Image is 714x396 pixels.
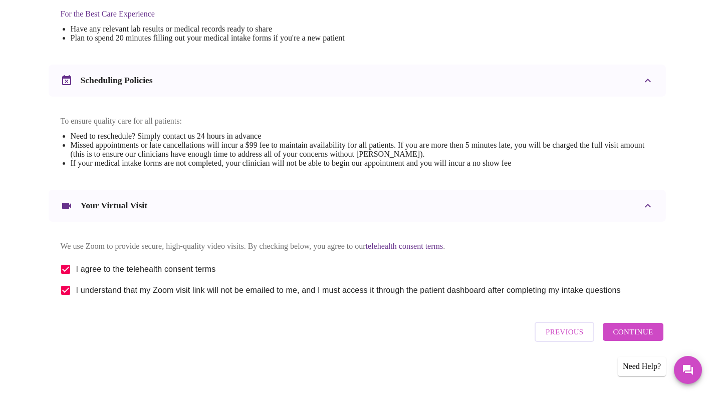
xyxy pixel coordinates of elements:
[81,200,148,211] h3: Your Virtual Visit
[603,323,663,341] button: Continue
[81,75,153,86] h3: Scheduling Policies
[535,322,594,342] button: Previous
[49,65,666,97] div: Scheduling Policies
[366,242,443,250] a: telehealth consent terms
[71,141,654,159] li: Missed appointments or late cancellations will incur a $99 fee to maintain availability for all p...
[61,10,443,19] h4: For the Best Care Experience
[674,356,702,384] button: Messages
[71,159,654,168] li: If your medical intake forms are not completed, your clinician will not be able to begin our appo...
[76,284,621,296] span: I understand that my Zoom visit link will not be emailed to me, and I must access it through the ...
[49,190,666,222] div: Your Virtual Visit
[61,117,654,126] p: To ensure quality care for all patients:
[613,325,653,338] span: Continue
[71,34,443,43] li: Plan to spend 20 minutes filling out your medical intake forms if you're a new patient
[71,25,443,34] li: Have any relevant lab results or medical records ready to share
[76,263,216,275] span: I agree to the telehealth consent terms
[618,357,666,376] div: Need Help?
[71,132,654,141] li: Need to reschedule? Simply contact us 24 hours in advance
[546,325,583,338] span: Previous
[61,242,654,251] p: We use Zoom to provide secure, high-quality video visits. By checking below, you agree to our .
